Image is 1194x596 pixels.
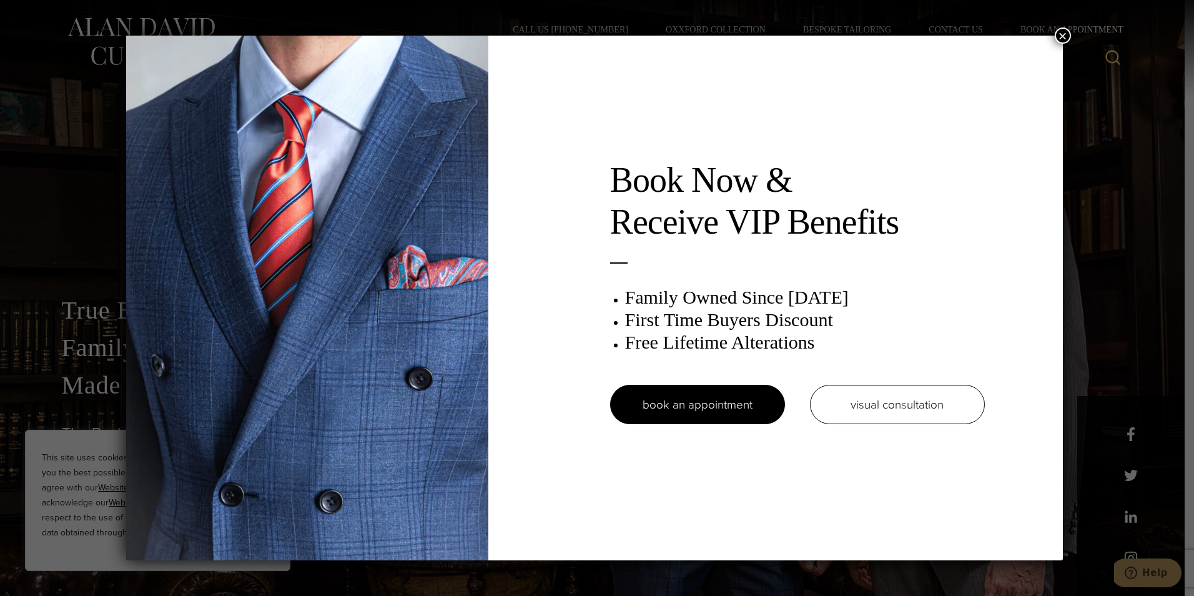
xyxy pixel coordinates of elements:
[625,286,985,309] h3: Family Owned Since [DATE]
[625,309,985,331] h3: First Time Buyers Discount
[625,331,985,354] h3: Free Lifetime Alterations
[810,385,985,424] a: visual consultation
[1055,27,1071,44] button: Close
[28,9,54,20] span: Help
[610,159,985,243] h2: Book Now & Receive VIP Benefits
[610,385,785,424] a: book an appointment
